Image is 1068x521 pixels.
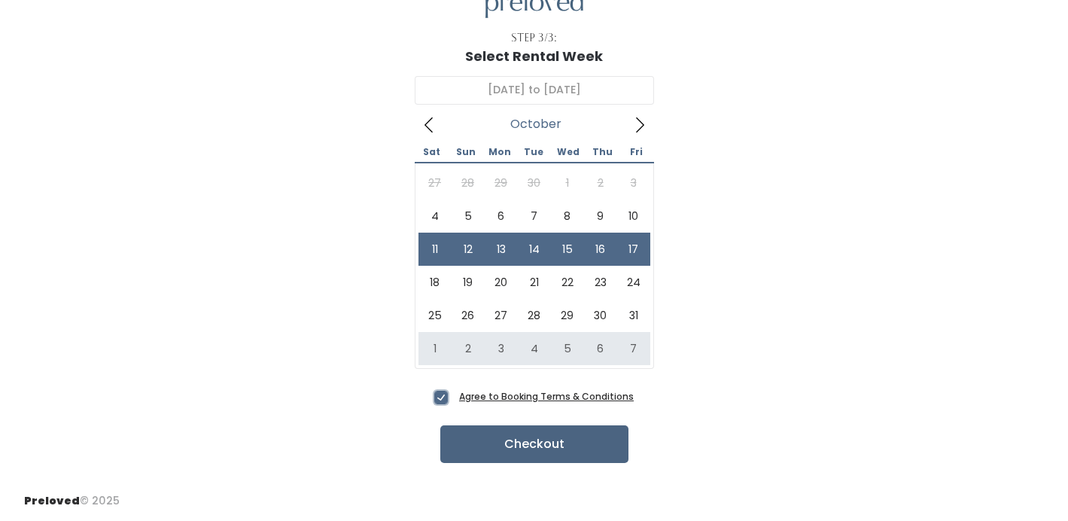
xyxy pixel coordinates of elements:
span: Thu [586,148,619,157]
span: October 8, 2025 [551,200,584,233]
span: October 14, 2025 [518,233,551,266]
span: Wed [551,148,585,157]
span: October 15, 2025 [551,233,584,266]
span: October 7, 2025 [518,200,551,233]
span: October 28, 2025 [518,299,551,332]
div: Step 3/3: [511,30,557,46]
span: November 7, 2025 [617,332,650,365]
span: Fri [619,148,653,157]
span: October 24, 2025 [617,266,650,299]
span: Sat [415,148,449,157]
input: Select week [415,76,654,105]
span: November 5, 2025 [551,332,584,365]
span: October 19, 2025 [452,266,485,299]
span: October 11, 2025 [418,233,452,266]
span: October 25, 2025 [418,299,452,332]
span: November 1, 2025 [418,332,452,365]
span: October [510,121,561,127]
span: October 21, 2025 [518,266,551,299]
span: October 30, 2025 [584,299,617,332]
button: Checkout [440,425,628,463]
span: October 29, 2025 [551,299,584,332]
span: October 5, 2025 [452,200,485,233]
div: © 2025 [24,481,120,509]
span: October 12, 2025 [452,233,485,266]
span: October 22, 2025 [551,266,584,299]
span: October 27, 2025 [485,299,518,332]
span: November 6, 2025 [584,332,617,365]
span: Sun [449,148,482,157]
span: November 2, 2025 [452,332,485,365]
span: November 4, 2025 [518,332,551,365]
span: October 20, 2025 [485,266,518,299]
span: Preloved [24,493,80,508]
span: October 9, 2025 [584,200,617,233]
span: October 10, 2025 [617,200,650,233]
span: Mon [482,148,516,157]
span: October 6, 2025 [485,200,518,233]
span: Tue [517,148,551,157]
h1: Select Rental Week [465,49,603,64]
span: October 13, 2025 [485,233,518,266]
span: October 26, 2025 [452,299,485,332]
span: October 17, 2025 [617,233,650,266]
span: October 18, 2025 [418,266,452,299]
span: October 23, 2025 [584,266,617,299]
span: October 31, 2025 [617,299,650,332]
a: Agree to Booking Terms & Conditions [459,390,634,403]
span: November 3, 2025 [485,332,518,365]
span: October 4, 2025 [418,200,452,233]
span: October 16, 2025 [584,233,617,266]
